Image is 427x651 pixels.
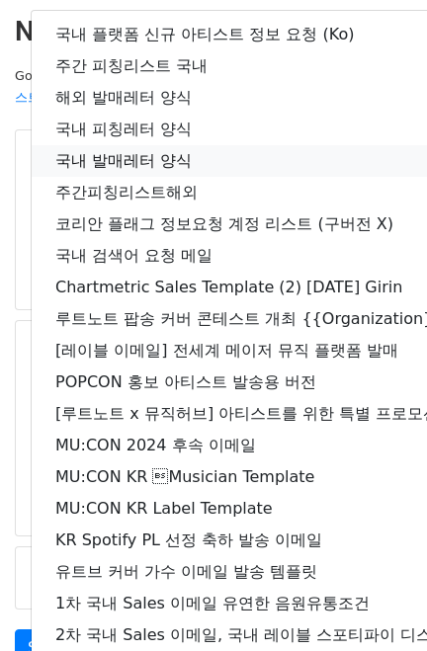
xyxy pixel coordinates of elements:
iframe: Chat Widget [328,556,427,651]
h2: New Campaign [15,15,412,48]
small: Google Sheet: [15,68,278,106]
